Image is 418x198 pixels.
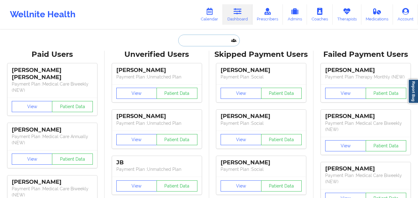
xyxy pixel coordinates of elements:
button: View [12,101,53,112]
div: [PERSON_NAME] [325,165,406,172]
button: Patient Data [261,180,302,192]
button: Patient Data [366,140,407,151]
a: Coaches [307,4,333,25]
a: Admins [283,4,307,25]
button: View [12,154,53,165]
p: Payment Plan : Therapy Monthly (NEW) [325,74,406,80]
div: Paid Users [4,50,100,59]
a: Calendar [196,4,223,25]
div: Unverified Users [109,50,205,59]
button: Patient Data [157,134,197,145]
div: [PERSON_NAME] [221,113,302,120]
a: Prescribers [252,4,283,25]
div: [PERSON_NAME] [221,159,302,166]
div: JB [116,159,197,166]
div: [PERSON_NAME] [12,126,93,133]
button: View [116,180,157,192]
div: [PERSON_NAME] [325,67,406,74]
a: Report Bug [408,79,418,103]
p: Payment Plan : Medical Care Biweekly (NEW) [12,81,93,93]
button: View [221,88,261,99]
div: [PERSON_NAME] [12,179,93,186]
div: [PERSON_NAME] [116,67,197,74]
p: Payment Plan : Medical Care Annually (NEW) [12,133,93,146]
div: [PERSON_NAME] [116,113,197,120]
button: View [325,88,366,99]
button: View [221,134,261,145]
button: Patient Data [157,180,197,192]
a: Dashboard [223,4,252,25]
button: Patient Data [261,88,302,99]
div: Failed Payment Users [318,50,414,59]
p: Payment Plan : Unmatched Plan [116,166,197,172]
button: View [325,140,366,151]
button: View [221,180,261,192]
p: Payment Plan : Social [221,120,302,126]
button: View [116,134,157,145]
p: Payment Plan : Unmatched Plan [116,120,197,126]
div: [PERSON_NAME] [221,67,302,74]
div: Skipped Payment Users [213,50,309,59]
a: Account [393,4,418,25]
p: Payment Plan : Medical Care Biweekly (NEW) [325,172,406,185]
p: Payment Plan : Medical Care Biweekly (NEW) [325,120,406,133]
button: Patient Data [366,88,407,99]
button: Patient Data [52,154,93,165]
div: [PERSON_NAME] [PERSON_NAME] [12,67,93,81]
button: Patient Data [52,101,93,112]
a: Medications [361,4,393,25]
button: Patient Data [157,88,197,99]
button: View [116,88,157,99]
p: Payment Plan : Social [221,166,302,172]
p: Payment Plan : Medical Care Biweekly (NEW) [12,186,93,198]
a: Therapists [333,4,361,25]
div: [PERSON_NAME] [325,113,406,120]
button: Patient Data [261,134,302,145]
p: Payment Plan : Social [221,74,302,80]
p: Payment Plan : Unmatched Plan [116,74,197,80]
